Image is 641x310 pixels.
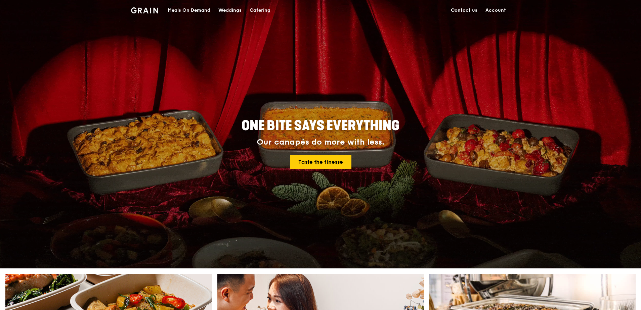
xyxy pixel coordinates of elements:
[214,0,246,20] a: Weddings
[290,155,351,169] a: Taste the finesse
[447,0,481,20] a: Contact us
[242,118,399,134] span: ONE BITE SAYS EVERYTHING
[200,138,441,147] div: Our canapés do more with less.
[250,0,270,20] div: Catering
[131,7,158,13] img: Grain
[246,0,274,20] a: Catering
[168,0,210,20] div: Meals On Demand
[218,0,242,20] div: Weddings
[481,0,510,20] a: Account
